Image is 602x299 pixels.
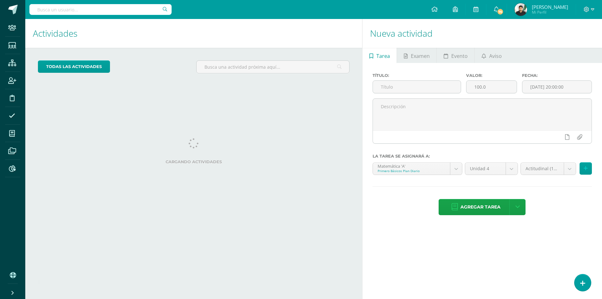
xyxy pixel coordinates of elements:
[522,73,592,78] label: Fecha:
[522,81,592,93] input: Fecha de entrega
[470,163,501,175] span: Unidad 4
[475,48,508,63] a: Aviso
[376,48,390,64] span: Tarea
[378,169,446,173] div: Primero Básicos Plan Diario
[197,61,349,73] input: Busca una actividad próxima aquí...
[489,48,502,64] span: Aviso
[370,19,594,48] h1: Nueva actividad
[397,48,436,63] a: Examen
[373,73,461,78] label: Título:
[460,199,501,215] span: Agregar tarea
[411,48,430,64] span: Examen
[465,163,518,175] a: Unidad 4
[373,81,461,93] input: Título
[521,163,576,175] a: Actitudinal (10.0%)
[378,163,446,169] div: Matemática 'A'
[496,8,503,15] span: 76
[466,73,517,78] label: Valor:
[451,48,468,64] span: Evento
[38,60,110,73] a: todas las Actividades
[437,48,474,63] a: Evento
[33,19,355,48] h1: Actividades
[373,154,592,159] label: La tarea se asignará a:
[362,48,397,63] a: Tarea
[38,159,350,164] label: Cargando actividades
[514,3,527,16] img: 333b0b311e30b8d47132d334b2cfd205.png
[373,163,462,175] a: Matemática 'A'Primero Básicos Plan Diario
[532,4,568,10] span: [PERSON_NAME]
[466,81,517,93] input: Puntos máximos
[29,4,172,15] input: Busca un usuario...
[526,163,559,175] span: Actitudinal (10.0%)
[532,9,568,15] span: Mi Perfil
